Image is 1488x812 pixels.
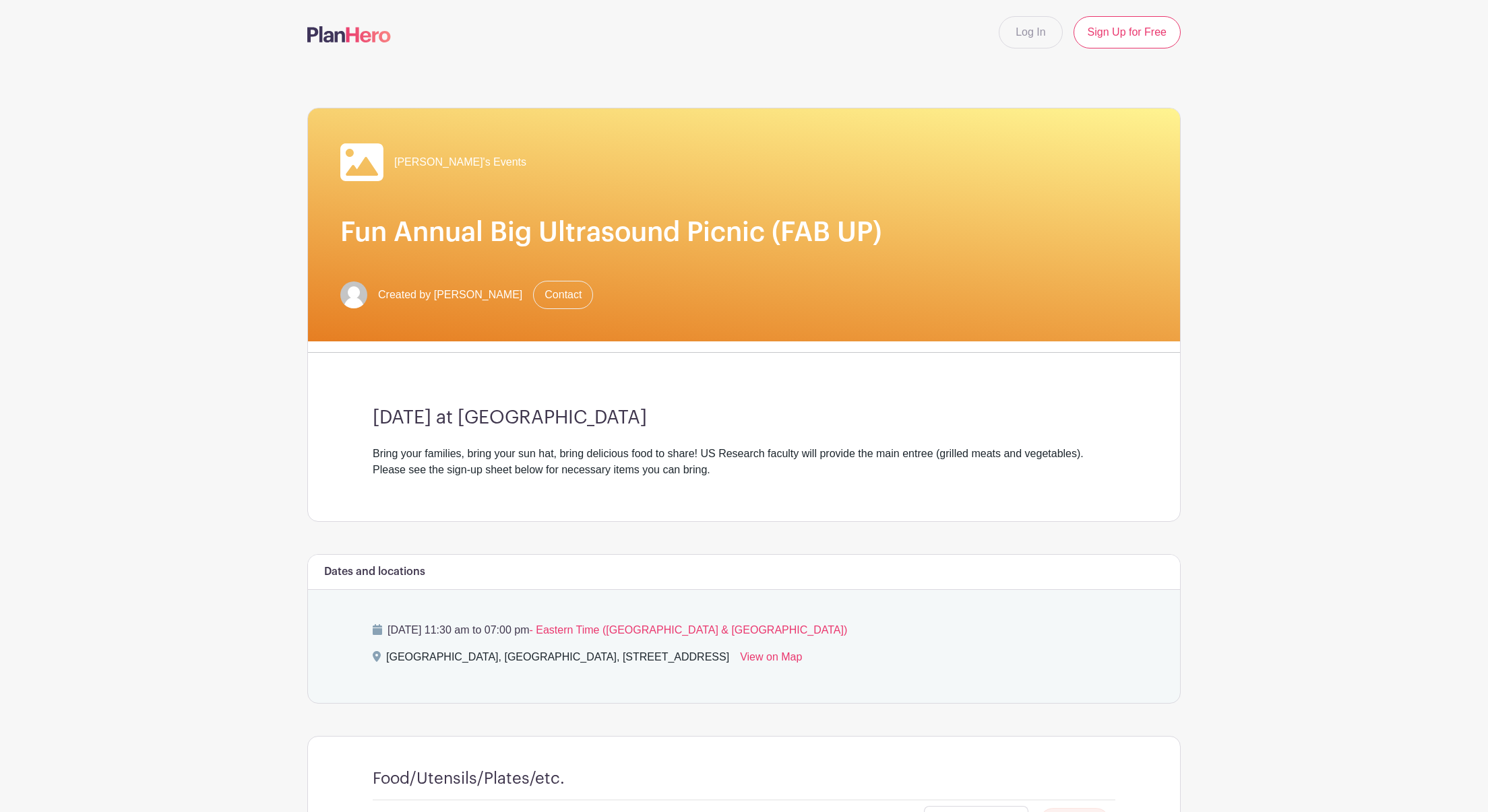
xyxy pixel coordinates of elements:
[340,281,367,308] img: default-ce2991bfa6775e67f084385cd625a349d9dcbb7a52a09fb2fda1e96e2d18dcdb.png
[373,769,565,788] h4: Food/Utensils/Plates/etc.
[340,216,1148,248] h1: Fun Annual Big Ultrasound Picnic (FAB UP)
[307,26,391,42] img: logo-507f7623f17ff9eddc593b1ce0a138ce2505c220e1c5a4e2b4648c50719b7d32.svg
[373,446,1115,478] div: Bring your families, bring your sun hat, bring delicious food to share! US Research faculty will ...
[386,649,729,671] div: [GEOGRAPHIC_DATA], [GEOGRAPHIC_DATA], [STREET_ADDRESS]
[324,566,425,578] h6: Dates and locations
[740,649,802,671] a: View on Map
[378,287,522,303] span: Created by [PERSON_NAME]
[533,281,593,309] a: Contact
[1074,16,1181,48] a: Sign Up for Free
[373,407,1115,430] h3: [DATE] at [GEOGRAPHIC_DATA]
[529,624,847,636] span: - Eastern Time ([GEOGRAPHIC_DATA] & [GEOGRAPHIC_DATA])
[999,16,1062,48] a: Log In
[394,154,526,170] span: [PERSON_NAME]'s Events
[373,622,1115,638] p: [DATE] 11:30 am to 07:00 pm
